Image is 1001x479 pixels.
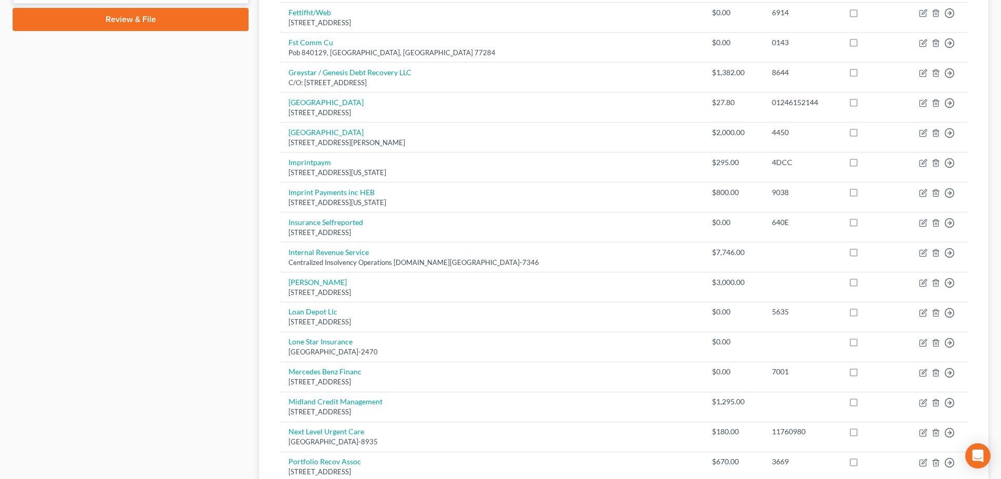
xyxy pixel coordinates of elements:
[288,228,695,238] div: [STREET_ADDRESS]
[288,288,695,298] div: [STREET_ADDRESS]
[288,38,333,47] a: Fst Comm Cu
[288,258,695,268] div: Centralized Insolvency Operations [DOMAIN_NAME][GEOGRAPHIC_DATA]-7346
[712,337,755,347] div: $0.00
[712,277,755,288] div: $3,000.00
[288,317,695,327] div: [STREET_ADDRESS]
[288,18,695,28] div: [STREET_ADDRESS]
[772,217,832,228] div: 640E
[288,248,369,257] a: Internal Revenue Service
[712,396,755,407] div: $1,295.00
[772,157,832,168] div: 4DCC
[712,187,755,198] div: $800.00
[288,337,353,346] a: Lone Star Insurance
[288,138,695,148] div: [STREET_ADDRESS][PERSON_NAME]
[712,217,755,228] div: $0.00
[288,397,383,406] a: Midland Credit Management
[772,127,832,138] div: 4450
[288,78,695,88] div: C/O: [STREET_ADDRESS]
[772,97,832,108] div: 01246152144
[712,307,755,317] div: $0.00
[772,426,832,437] div: 11760980
[288,307,337,316] a: Loan Depot Llc
[288,367,362,376] a: Mercedes Benz Financ
[288,427,364,436] a: Next Level Urgent Care
[772,7,832,18] div: 6914
[288,457,361,466] a: Portfolio Recov Assoc
[772,456,832,467] div: 3669
[712,366,755,377] div: $0.00
[288,8,331,17] a: Fettifht/Web
[712,97,755,108] div: $27.80
[772,67,832,78] div: 8644
[965,443,990,468] div: Open Intercom Messenger
[712,456,755,467] div: $670.00
[288,278,347,287] a: [PERSON_NAME]
[712,67,755,78] div: $1,382.00
[288,218,363,227] a: Insurance Selfreported
[772,366,832,377] div: 7001
[288,467,695,477] div: [STREET_ADDRESS]
[772,37,832,48] div: 0143
[288,128,364,137] a: [GEOGRAPHIC_DATA]
[772,307,832,317] div: 5635
[288,158,331,167] a: Imprintpaym
[288,198,695,208] div: [STREET_ADDRESS][US_STATE]
[13,8,249,31] a: Review & File
[288,68,411,77] a: Greystar / Genesis Debt Recovery LLC
[288,98,364,107] a: [GEOGRAPHIC_DATA]
[712,426,755,437] div: $180.00
[288,347,695,357] div: [GEOGRAPHIC_DATA]-2470
[288,168,695,178] div: [STREET_ADDRESS][US_STATE]
[712,7,755,18] div: $0.00
[712,37,755,48] div: $0.00
[712,127,755,138] div: $2,000.00
[712,247,755,258] div: $7,746.00
[712,157,755,168] div: $295.00
[288,437,695,447] div: [GEOGRAPHIC_DATA]-8935
[288,48,695,58] div: Pob 840129, [GEOGRAPHIC_DATA], [GEOGRAPHIC_DATA] 77284
[288,377,695,387] div: [STREET_ADDRESS]
[288,108,695,118] div: [STREET_ADDRESS]
[772,187,832,198] div: 9038
[288,407,695,417] div: [STREET_ADDRESS]
[288,188,375,197] a: Imprint Payments inc HEB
